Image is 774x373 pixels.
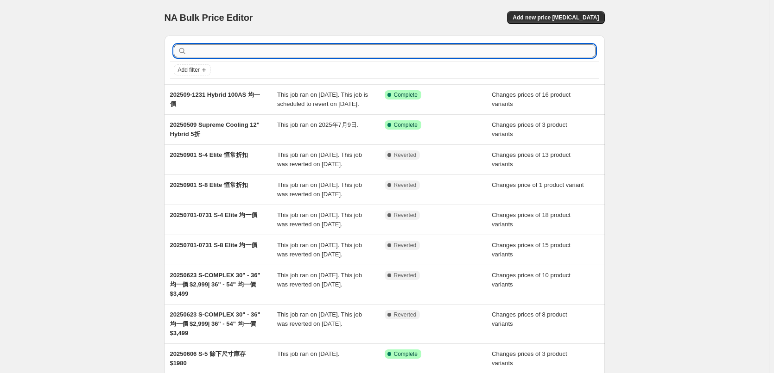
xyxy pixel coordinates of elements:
span: Add new price [MEDICAL_DATA] [513,14,599,21]
span: 20250701-0731 S-4 Elite 均一價 [170,211,258,218]
span: Reverted [394,151,417,159]
span: Add filter [178,66,200,74]
span: Reverted [394,272,417,279]
span: This job ran on [DATE]. This job was reverted on [DATE]. [277,211,362,228]
span: This job ran on [DATE]. This job was reverted on [DATE]. [277,242,362,258]
span: 20250606 S-5 餘下尺寸庫存 $1980 [170,350,246,367]
span: This job ran on [DATE]. This job was reverted on [DATE]. [277,272,362,288]
span: Changes price of 1 product variant [492,181,584,188]
span: Changes prices of 8 product variants [492,311,567,327]
span: Reverted [394,211,417,219]
span: 202509-1231 Hybrid 100AS 均一價 [170,91,260,107]
span: 20250901 S-4 Elite 恒常折扣 [170,151,248,158]
span: This job ran on 2025年7月9日. [277,121,359,128]
span: Complete [394,121,418,129]
span: Reverted [394,181,417,189]
span: 20250901 S-8 Elite 恒常折扣 [170,181,248,188]
span: 20250623 S-COMPLEX 30" - 36" 均一價 $2,999| 36" - 54" 均一價 $3,499 [170,272,260,297]
span: This job ran on [DATE]. This job was reverted on [DATE]. [277,151,362,168]
span: Changes prices of 10 product variants [492,272,571,288]
span: NA Bulk Price Editor [165,12,253,23]
span: Changes prices of 15 product variants [492,242,571,258]
span: 20250623 S-COMPLEX 30" - 36" 均一價 $2,999| 36" - 54" 均一價 $3,499 [170,311,260,336]
span: 20250509 Supreme Cooling 12" Hybrid 5折 [170,121,260,137]
span: Reverted [394,242,417,249]
span: Changes prices of 16 product variants [492,91,571,107]
span: Changes prices of 18 product variants [492,211,571,228]
button: Add filter [174,64,211,75]
span: This job ran on [DATE]. [277,350,339,357]
span: Changes prices of 3 product variants [492,350,567,367]
span: Changes prices of 3 product variants [492,121,567,137]
span: Reverted [394,311,417,318]
span: This job ran on [DATE]. This job was reverted on [DATE]. [277,311,362,327]
span: Complete [394,350,418,358]
span: This job ran on [DATE]. This job is scheduled to revert on [DATE]. [277,91,368,107]
span: This job ran on [DATE]. This job was reverted on [DATE]. [277,181,362,198]
button: Add new price [MEDICAL_DATA] [507,11,604,24]
span: Changes prices of 13 product variants [492,151,571,168]
span: Complete [394,91,418,99]
span: 20250701-0731 S-8 Elite 均一價 [170,242,258,249]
